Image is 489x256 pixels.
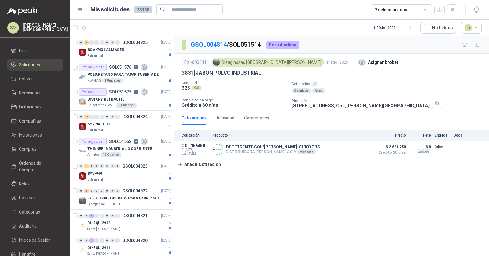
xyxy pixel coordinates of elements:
p: SOL051576 [109,65,131,69]
p: Precio [375,133,406,137]
img: Company Logo [79,247,86,254]
div: 2 Unidades [116,103,137,108]
a: Inicios de Sesión [7,234,63,246]
p: 3831 | JABON POLVO INDUSTRIAL [182,70,261,76]
span: 23188 [134,6,152,13]
p: Producto [213,133,372,137]
div: 0 [94,189,99,193]
a: 0 0 3 0 0 0 0 0 GSOL004821[DATE] Company Logo01-RQL-2912Santa [PERSON_NAME] [79,212,173,232]
div: 0 [100,238,104,243]
div: 0 [115,238,120,243]
a: Por adjudicarSOL0515751[DATE] Company LogoBISTURY RETRACTILFleischmann Foods S.A.2 Unidades [70,86,174,111]
div: 0 [105,238,109,243]
p: SOL051562 [109,139,131,144]
p: / SOL051514 [191,40,261,49]
img: Logo peakr [7,7,39,15]
div: 0 [100,189,104,193]
span: Licitaciones [19,104,42,110]
p: [STREET_ADDRESS] Cali , [PERSON_NAME][GEOGRAPHIC_DATA] [292,103,430,108]
a: Remisiones [7,87,63,99]
a: Usuarios [7,192,63,204]
p: [DATE] [161,89,171,95]
span: Remisiones [19,90,42,96]
p: SYV-941 P09 [87,121,110,127]
img: Company Logo [79,197,86,204]
div: 0 [89,189,94,193]
div: Por adjudicar [79,88,107,96]
p: SOL051575 [109,90,131,94]
p: [PERSON_NAME] [DEMOGRAPHIC_DATA] [23,23,68,31]
div: 0 [79,189,83,193]
p: KLARENS [87,78,101,83]
span: $ 2.631.250 [375,143,406,151]
button: 14 [461,22,482,34]
div: 2 [84,189,89,193]
div: 0 [110,238,115,243]
p: 01-RQL-2911 [87,245,110,251]
a: 0 2 0 0 0 0 0 0 GSOL004822[DATE] Company LogoEX -000639 - INSUMOS PARA FABRICACION DE MALLA TAMOl... [79,187,173,207]
div: Oleaginosas [GEOGRAPHIC_DATA][PERSON_NAME] [212,58,324,67]
img: Company Logo [79,148,86,155]
p: DISTRIBUIDORA [PERSON_NAME] G S.A [226,149,320,154]
a: Categorías [7,206,63,218]
a: Auditoria [7,220,63,232]
span: Auditoria [19,223,37,229]
div: 0 [94,40,99,45]
img: Company Logo [79,73,86,81]
div: 3 [89,214,94,218]
p: [DATE] [161,213,171,219]
a: 0 1 0 0 0 0 0 0 GSOL004823[DATE] Company LogoSYV-940Estrumetal [79,163,173,182]
p: GSOL004825 [122,40,148,45]
div: 12 [84,115,89,119]
span: C: [DATE] [182,148,209,152]
p: 01-RQL-2912 [87,220,110,226]
p: SCA-7431 ALMACEN [87,47,124,53]
p: EX -000639 - INSUMOS PARA FABRICACION DE MALLA TAM [87,196,164,201]
p: Estrumetal [87,177,103,182]
p: Crédito a 30 días [182,102,287,108]
img: Company Logo [79,98,86,105]
button: Añadir Cotización [174,158,224,170]
p: [DATE] [161,188,171,194]
p: GSOL004823 [122,164,148,168]
div: EX -000641 [182,59,209,66]
div: 0 [115,40,120,45]
img: Company Logo [79,172,86,180]
p: Santa [PERSON_NAME] [87,227,120,232]
div: 0 [79,115,83,119]
p: 1 [134,90,138,94]
div: Cotizaciones [182,115,207,121]
p: 1 [134,65,138,69]
div: Incluido [417,149,431,154]
p: BISTURY RETRACTIL [87,97,124,102]
button: No Leídos [420,22,456,34]
p: [DATE] [161,40,171,46]
p: 625 [182,85,190,90]
p: GSOL004820 [122,238,148,243]
div: 0 [105,115,109,119]
div: 0 [115,214,120,218]
div: 0 [105,214,109,218]
div: 0 [110,214,115,218]
p: Categorías [292,81,487,87]
div: SM [7,22,19,34]
a: Roles [7,178,63,190]
p: $ 0 [410,143,431,151]
div: 0 [79,214,83,218]
a: Inicio [7,45,63,57]
p: DETERGENTE GOL/[PERSON_NAME] X1000 GRS [226,144,320,149]
div: 0 [110,189,115,193]
p: Docs [454,133,466,137]
div: Por adjudicar [79,64,107,71]
div: 0 [115,189,120,193]
div: 0 [94,214,99,218]
p: GSOL004824 [122,115,148,119]
div: Por adjudicar [79,138,107,145]
a: Cotizar [7,73,63,85]
p: [DATE] [161,114,171,120]
div: Mandato [297,149,316,154]
span: Usuarios [19,195,36,201]
p: 3 días [435,143,450,151]
span: Solicitudes [19,61,40,68]
a: 0 12 0 0 0 0 0 0 GSOL004824[DATE] Company LogoSYV-941 P09Estrumetal [79,113,173,133]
